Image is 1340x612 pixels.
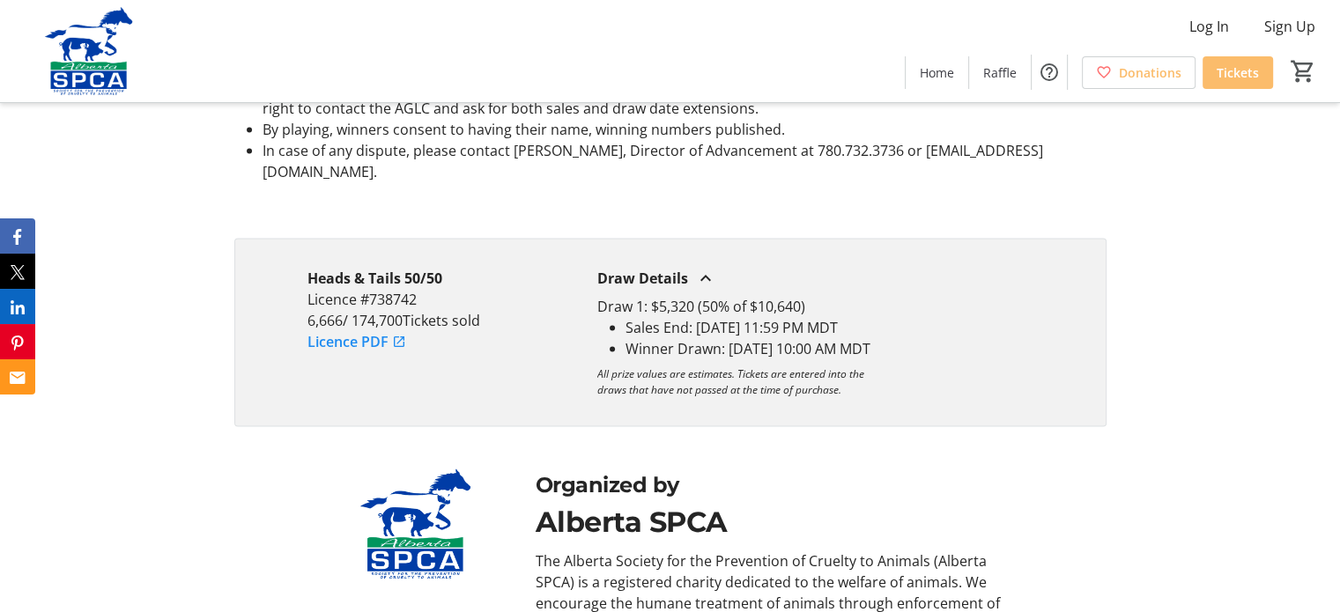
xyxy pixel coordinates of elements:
[920,63,954,82] span: Home
[307,330,406,351] a: Licence PDF
[1287,55,1319,87] button: Cart
[307,288,525,309] p: Licence #738742
[307,268,442,287] strong: Heads & Tails 50/50
[536,468,1024,500] div: Organized by
[317,468,515,579] img: Alberta SPCA logo
[536,500,1024,542] div: Alberta SPCA
[597,365,887,397] p: All prize values are estimates. Tickets are entered into the draws that have not passed at the ti...
[11,7,167,95] img: Alberta SPCA's Logo
[597,295,1033,316] p: Draw 1: $5,320 (50% of $10,640)
[626,337,1033,358] li: Winner Drawn: [DATE] 10:00 AM MDT
[1217,63,1259,82] span: Tickets
[307,309,525,330] p: 6,666 / 174,700 Tickets sold
[969,56,1031,89] a: Raffle
[263,118,1107,139] li: By playing, winners consent to having their name, winning numbers published.
[1119,63,1181,82] span: Donations
[1175,12,1243,41] button: Log In
[1189,16,1229,37] span: Log In
[906,56,968,89] a: Home
[983,63,1017,82] span: Raffle
[1264,16,1315,37] span: Sign Up
[1250,12,1329,41] button: Sign Up
[626,316,1033,337] li: Sales End: [DATE] 11:59 PM MDT
[1032,55,1067,90] button: Help
[1082,56,1196,89] a: Donations
[597,267,1033,288] div: Draw Details
[1203,56,1273,89] a: Tickets
[597,295,1033,397] div: Draw Details
[263,139,1107,181] li: In case of any dispute, please contact [PERSON_NAME], Director of Advancement at 780.732.3736 or ...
